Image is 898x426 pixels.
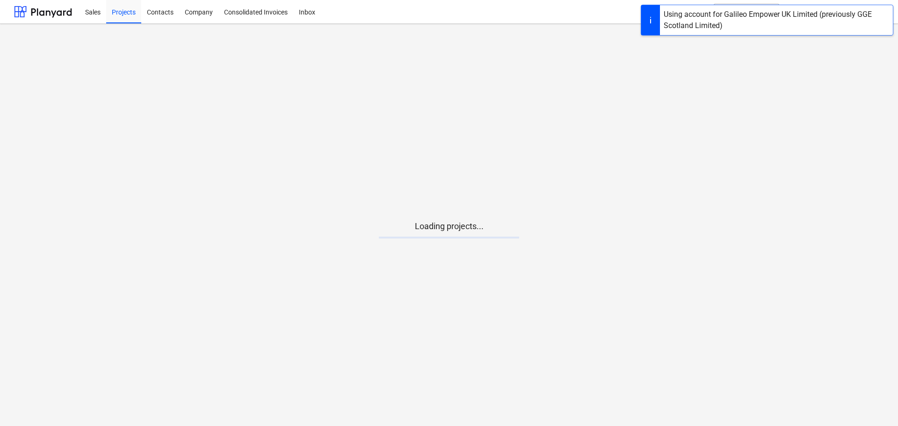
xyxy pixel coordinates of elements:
[664,9,889,31] div: Using account for Galileo Empower UK Limited (previously GGE Scotland Limited)
[379,221,519,232] p: Loading projects...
